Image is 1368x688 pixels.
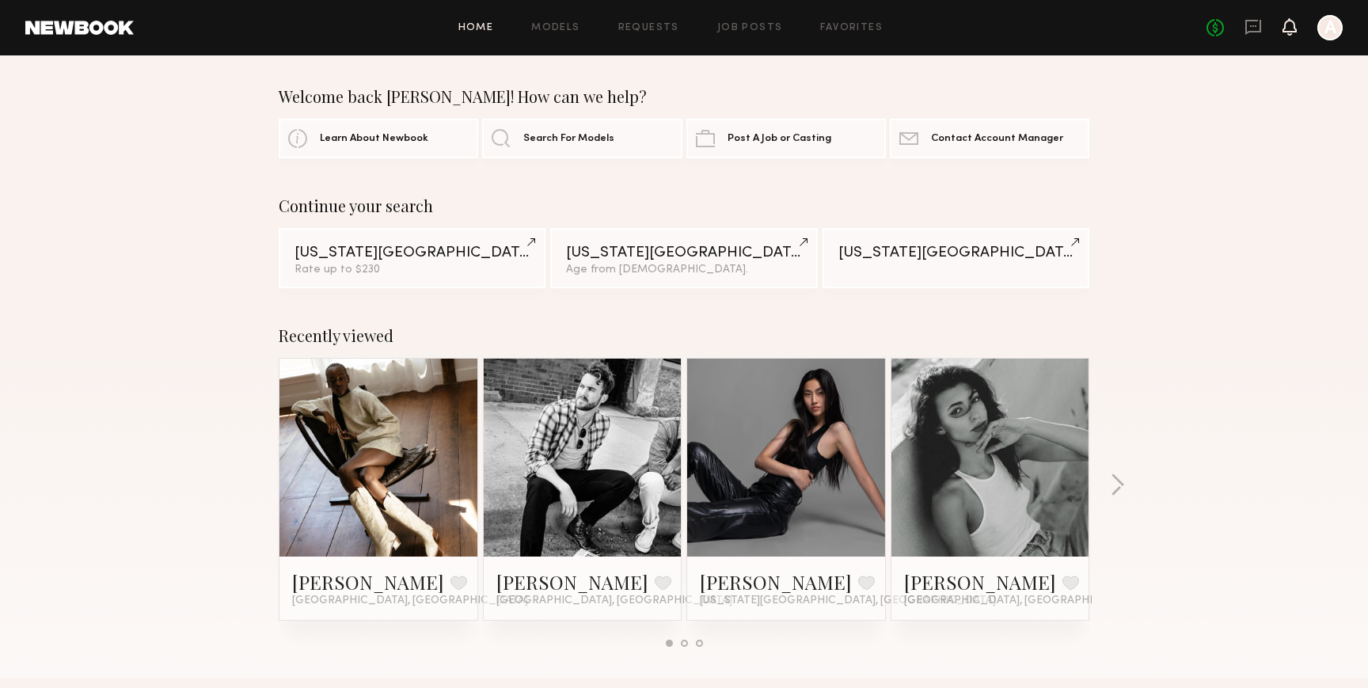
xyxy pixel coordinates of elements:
[279,326,1089,345] div: Recently viewed
[320,134,428,144] span: Learn About Newbook
[820,23,883,33] a: Favorites
[294,264,530,276] div: Rate up to $230
[931,134,1063,144] span: Contact Account Manager
[823,228,1089,288] a: [US_STATE][GEOGRAPHIC_DATA]
[618,23,679,33] a: Requests
[550,228,817,288] a: [US_STATE][GEOGRAPHIC_DATA]Age from [DEMOGRAPHIC_DATA].
[279,196,1089,215] div: Continue your search
[292,595,528,607] span: [GEOGRAPHIC_DATA], [GEOGRAPHIC_DATA]
[566,264,801,276] div: Age from [DEMOGRAPHIC_DATA].
[458,23,494,33] a: Home
[1317,15,1343,40] a: A
[904,569,1056,595] a: [PERSON_NAME]
[904,595,1140,607] span: [GEOGRAPHIC_DATA], [GEOGRAPHIC_DATA]
[294,245,530,260] div: [US_STATE][GEOGRAPHIC_DATA]
[566,245,801,260] div: [US_STATE][GEOGRAPHIC_DATA]
[700,569,852,595] a: [PERSON_NAME]
[279,87,1089,106] div: Welcome back [PERSON_NAME]! How can we help?
[496,569,648,595] a: [PERSON_NAME]
[717,23,783,33] a: Job Posts
[523,134,614,144] span: Search For Models
[531,23,579,33] a: Models
[728,134,831,144] span: Post A Job or Casting
[700,595,996,607] span: [US_STATE][GEOGRAPHIC_DATA], [GEOGRAPHIC_DATA]
[279,119,478,158] a: Learn About Newbook
[496,595,732,607] span: [GEOGRAPHIC_DATA], [GEOGRAPHIC_DATA]
[482,119,682,158] a: Search For Models
[890,119,1089,158] a: Contact Account Manager
[279,228,545,288] a: [US_STATE][GEOGRAPHIC_DATA]Rate up to $230
[292,569,444,595] a: [PERSON_NAME]
[686,119,886,158] a: Post A Job or Casting
[838,245,1073,260] div: [US_STATE][GEOGRAPHIC_DATA]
